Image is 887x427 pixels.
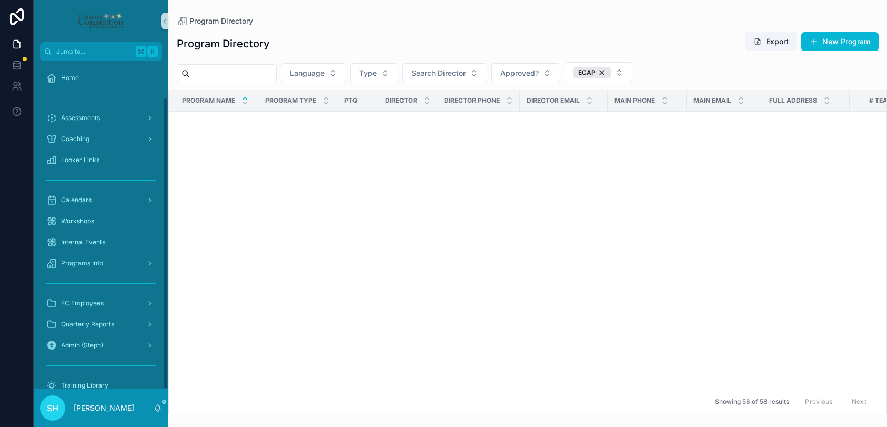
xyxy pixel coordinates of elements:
[40,191,162,210] a: Calendars
[527,96,580,105] span: Director Email
[61,299,104,307] span: FC Employees
[281,63,346,83] button: Select Button
[177,16,253,26] a: Program Directory
[34,61,168,389] div: scrollable content
[40,294,162,313] a: FC Employees
[148,47,157,56] span: K
[61,259,103,267] span: Programs Info
[801,32,879,51] button: New Program
[40,130,162,148] a: Coaching
[182,96,235,105] span: Program Name
[61,114,100,122] span: Assessments
[61,381,108,390] span: Training Library
[265,96,316,105] span: Program Type
[491,63,560,83] button: Select Button
[177,36,270,51] h1: Program Directory
[61,238,105,246] span: Internal Events
[61,217,94,225] span: Workshops
[350,63,398,83] button: Select Button
[614,96,655,105] span: Main Phone
[745,32,797,51] button: Export
[40,336,162,355] a: Admin (Steph)
[40,376,162,395] a: Training Library
[189,16,253,26] span: Program Directory
[573,67,611,78] button: Unselect 3
[61,341,103,350] span: Admin (Steph)
[693,96,731,105] span: Main Email
[56,47,132,56] span: Jump to...
[74,403,134,413] p: [PERSON_NAME]
[61,196,92,204] span: Calendars
[40,233,162,252] a: Internal Events
[40,212,162,231] a: Workshops
[40,151,162,170] a: Looker Links
[40,315,162,334] a: Quarterly Reports
[61,156,99,164] span: Looker Links
[40,42,162,61] button: Jump to...K
[61,74,79,82] span: Home
[769,96,817,105] span: Full Address
[385,96,417,105] span: Director
[77,13,124,29] img: App logo
[40,108,162,127] a: Assessments
[715,398,789,406] span: Showing 58 of 58 results
[500,68,539,78] span: Approved?
[411,68,466,78] span: Search Director
[40,68,162,87] a: Home
[359,68,377,78] span: Type
[402,63,487,83] button: Select Button
[578,68,596,77] span: ECAP
[444,96,500,105] span: Director Phone
[344,96,357,105] span: PTQ
[290,68,325,78] span: Language
[61,320,114,329] span: Quarterly Reports
[61,135,89,143] span: Coaching
[565,62,632,83] button: Select Button
[40,254,162,273] a: Programs Info
[47,402,58,414] span: SH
